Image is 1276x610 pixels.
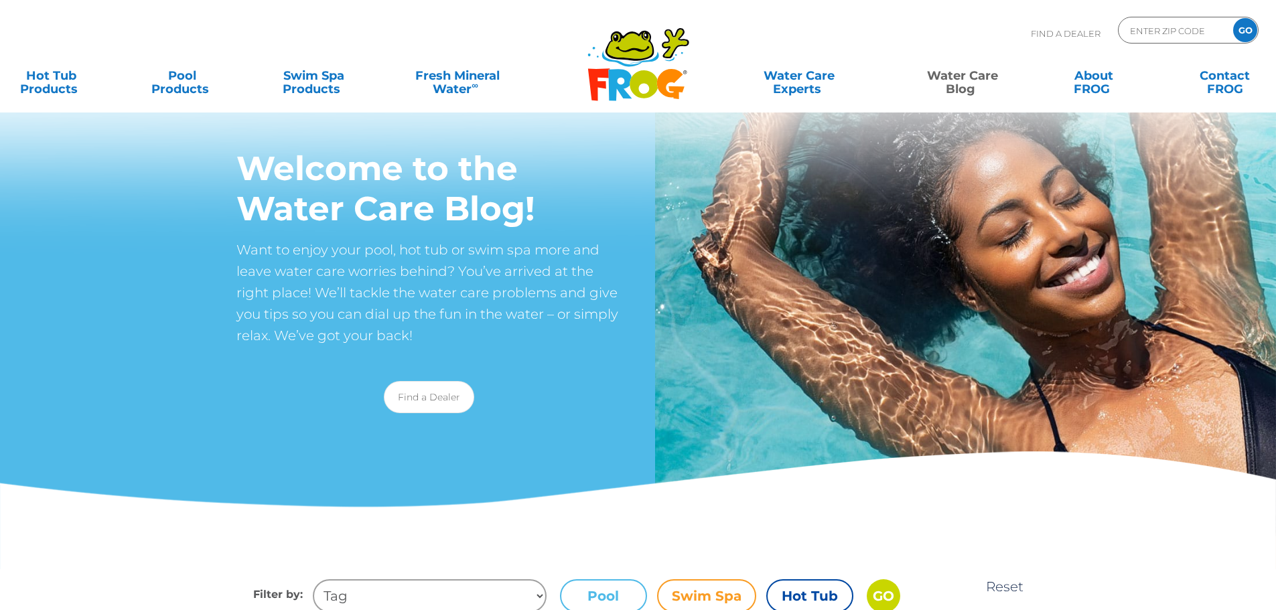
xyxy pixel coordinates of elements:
[1233,18,1257,42] input: GO
[912,62,1013,89] a: Water CareBlog
[384,381,474,413] a: Find a Dealer
[236,239,622,346] p: Want to enjoy your pool, hot tub or swim spa more and leave water care worries behind? You’ve arr...
[1043,62,1145,89] a: AboutFROG
[986,579,1023,595] a: Reset
[472,80,478,90] sup: ∞
[263,62,364,89] a: Swim SpaProducts
[131,62,233,89] a: PoolProducts
[1174,62,1276,89] a: ContactFROG
[717,62,883,89] a: Water CareExperts
[1031,17,1101,50] p: Find A Dealer
[1129,21,1219,40] input: Zip Code Form
[394,62,522,89] a: Fresh MineralWater∞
